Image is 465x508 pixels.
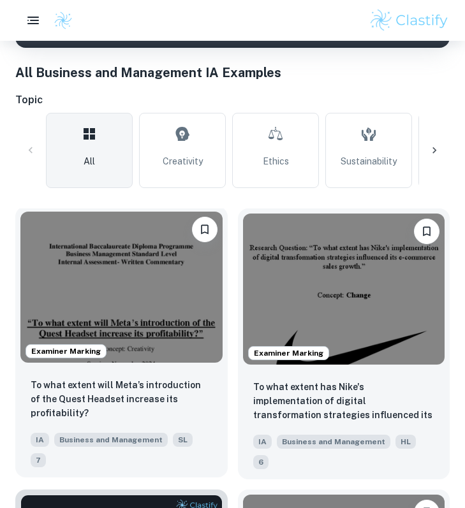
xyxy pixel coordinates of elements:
img: Clastify logo [369,8,450,33]
span: All [84,154,95,168]
span: IA [31,433,49,447]
span: IA [253,435,272,449]
span: 7 [31,453,46,467]
span: HL [395,435,416,449]
h6: Topic [15,92,450,108]
span: Examiner Marking [26,345,106,357]
a: Clastify logo [46,11,73,30]
button: Please log in to bookmark exemplars [192,217,218,242]
span: SL [173,433,193,447]
img: Clastify logo [54,11,73,30]
span: Ethics [263,154,289,168]
h1: All Business and Management IA Examples [15,63,450,82]
p: To what extent has Nike's implementation of digital transformation strategies influenced its e-co... [253,380,435,423]
span: Sustainability [341,154,397,168]
span: Business and Management [54,433,168,447]
span: 6 [253,455,269,469]
span: Business and Management [277,435,390,449]
a: Examiner MarkingPlease log in to bookmark exemplarsTo what extent has Nike's implementation of di... [238,208,450,479]
button: Please log in to bookmark exemplars [414,219,439,244]
a: Examiner MarkingPlease log in to bookmark exemplarsTo what extent will Meta’s introduction of the... [15,208,228,479]
span: Creativity [163,154,203,168]
img: Business and Management IA example thumbnail: To what extent will Meta’s introduction [20,212,223,363]
p: To what extent will Meta’s introduction of the Quest Headset increase its profitability? [31,378,212,420]
span: Examiner Marking [249,347,328,359]
img: Business and Management IA example thumbnail: To what extent has Nike's implementation [243,214,445,365]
